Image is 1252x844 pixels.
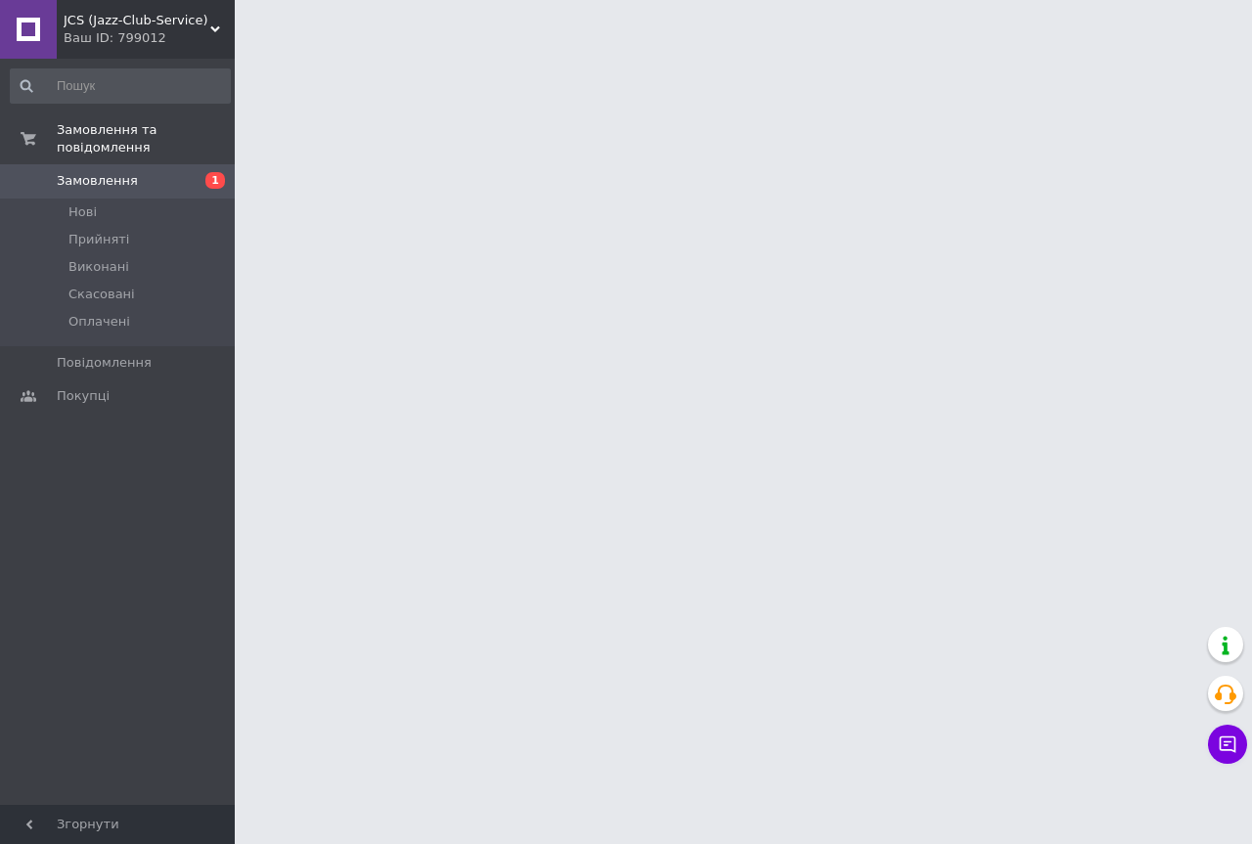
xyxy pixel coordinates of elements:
button: Чат з покупцем [1208,725,1247,764]
span: 1 [205,172,225,189]
span: Замовлення [57,172,138,190]
span: Прийняті [68,231,129,248]
span: Виконані [68,258,129,276]
span: Замовлення та повідомлення [57,121,235,156]
span: Скасовані [68,286,135,303]
span: Оплачені [68,313,130,331]
span: Повідомлення [57,354,152,372]
span: Покупці [57,387,110,405]
div: Ваш ID: 799012 [64,29,235,47]
span: Нові [68,203,97,221]
span: JCS (Jazz-Club-Service) [64,12,210,29]
input: Пошук [10,68,231,104]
